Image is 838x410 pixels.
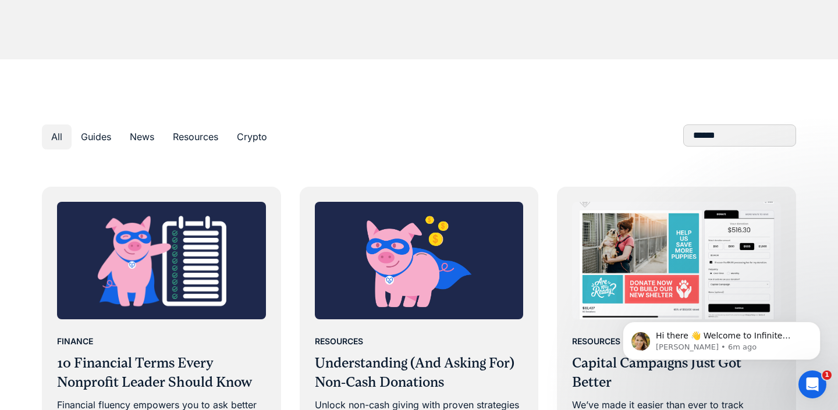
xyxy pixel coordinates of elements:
div: Finance [57,334,93,348]
div: News [130,129,154,145]
span: 1 [822,370,832,380]
iframe: Intercom live chat [798,370,826,398]
h3: Understanding (And Asking For) Non-Cash Donations [315,354,524,393]
div: Resources [572,334,620,348]
div: Crypto [237,129,267,145]
div: Resources [315,334,363,348]
form: Blog Search [683,124,796,147]
div: Guides [81,129,111,145]
h3: Capital Campaigns Just Got Better [572,354,781,393]
iframe: Intercom notifications message [605,297,838,379]
h3: 10 Financial Terms Every Nonprofit Leader Should Know [57,354,266,393]
div: All [51,129,62,145]
div: Resources [173,129,218,145]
